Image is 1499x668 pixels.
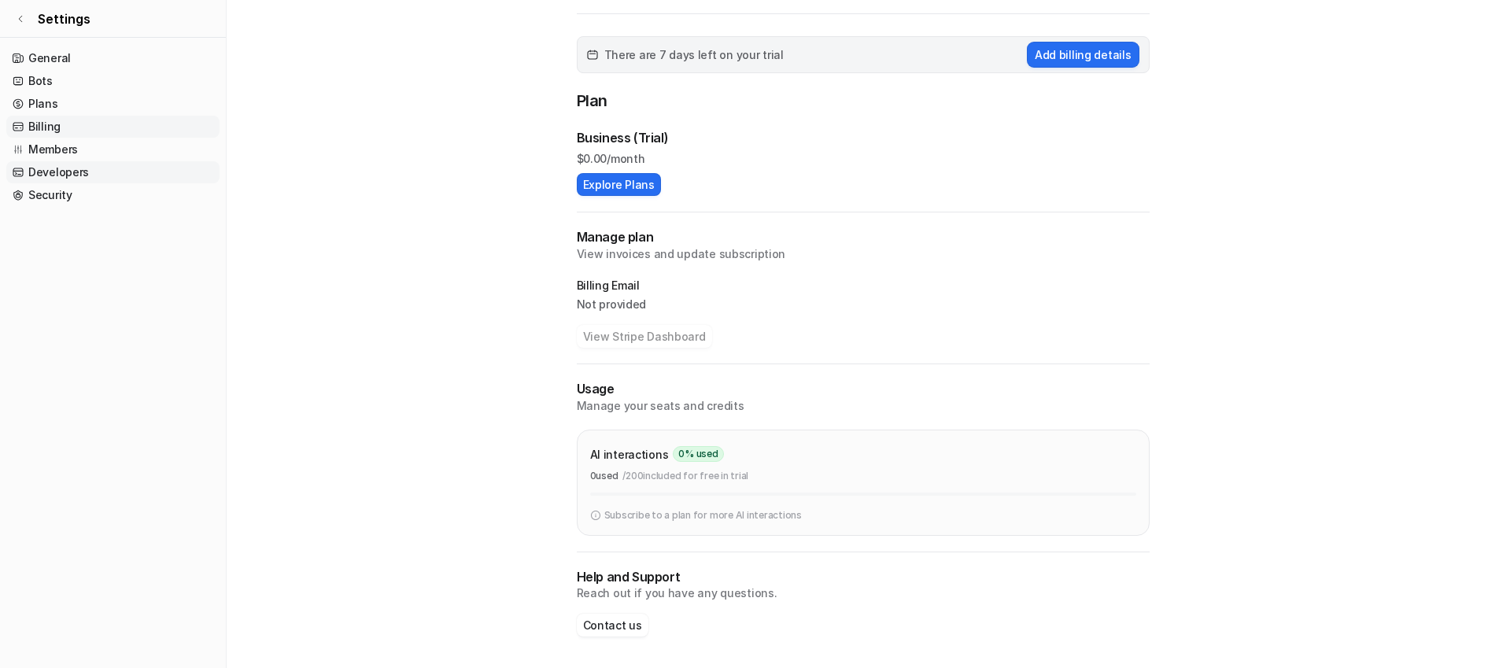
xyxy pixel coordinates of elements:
[590,469,618,483] p: 0 used
[6,47,220,69] a: General
[577,614,648,637] button: Contact us
[6,70,220,92] a: Bots
[577,278,1150,293] p: Billing Email
[577,173,661,196] button: Explore Plans
[6,138,220,161] a: Members
[6,161,220,183] a: Developers
[587,50,598,61] img: calender-icon.svg
[577,398,1150,414] p: Manage your seats and credits
[577,325,712,348] button: View Stripe Dashboard
[604,46,784,63] span: There are 7 days left on your trial
[577,150,1150,167] p: $ 0.00/month
[577,228,1150,246] h2: Manage plan
[577,246,1150,262] p: View invoices and update subscription
[577,89,1150,116] p: Plan
[622,469,748,483] p: / 200 included for free in trial
[577,568,1150,586] p: Help and Support
[604,508,802,522] p: Subscribe to a plan for more AI interactions
[6,93,220,115] a: Plans
[6,184,220,206] a: Security
[577,585,1150,601] p: Reach out if you have any questions.
[1027,42,1139,68] button: Add billing details
[673,446,723,462] span: 0 % used
[590,446,669,463] p: AI interactions
[577,380,1150,398] p: Usage
[38,9,90,28] span: Settings
[577,128,669,147] p: Business (Trial)
[6,116,220,138] a: Billing
[577,297,1150,312] p: Not provided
